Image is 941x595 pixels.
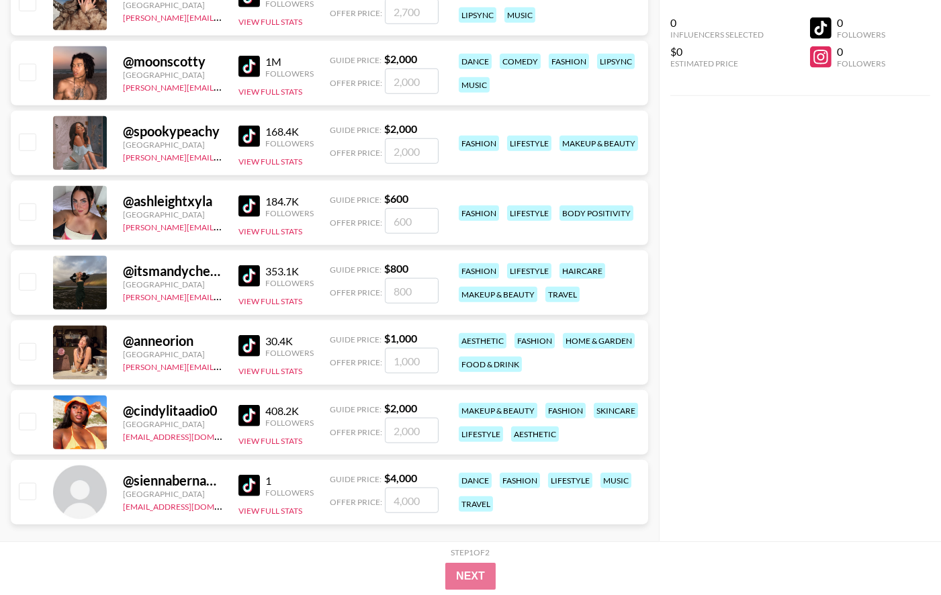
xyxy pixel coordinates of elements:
[265,334,314,348] div: 30.4K
[459,77,490,93] div: music
[500,54,541,69] div: comedy
[330,474,382,484] span: Guide Price:
[238,156,302,167] button: View Full Stats
[123,279,222,289] div: [GEOGRAPHIC_DATA]
[123,193,222,210] div: @ ashleightxyla
[459,136,499,151] div: fashion
[459,287,537,302] div: makeup & beauty
[384,262,408,275] strong: $ 800
[670,58,764,68] div: Estimated Price
[384,332,417,345] strong: $ 1,000
[837,45,885,58] div: 0
[504,7,535,23] div: music
[330,287,382,297] span: Offer Price:
[385,418,439,443] input: 2,000
[837,58,885,68] div: Followers
[600,473,631,488] div: music
[330,497,382,507] span: Offer Price:
[545,403,586,418] div: fashion
[559,136,638,151] div: makeup & beauty
[670,30,764,40] div: Influencers Selected
[330,195,382,205] span: Guide Price:
[670,16,764,30] div: 0
[459,7,496,23] div: lipsync
[330,218,382,228] span: Offer Price:
[123,402,222,419] div: @ cindylitaadio0
[507,136,551,151] div: lifestyle
[384,122,417,135] strong: $ 2,000
[459,333,506,349] div: aesthetic
[507,205,551,221] div: lifestyle
[451,547,490,557] div: Step 1 of 2
[594,403,638,418] div: skincare
[123,419,222,429] div: [GEOGRAPHIC_DATA]
[238,195,260,217] img: TikTok
[545,287,580,302] div: travel
[238,296,302,306] button: View Full Stats
[123,123,222,140] div: @ spookypeachy
[330,265,382,275] span: Guide Price:
[265,278,314,288] div: Followers
[238,265,260,287] img: TikTok
[265,404,314,418] div: 408.2K
[123,489,222,499] div: [GEOGRAPHIC_DATA]
[330,404,382,414] span: Guide Price:
[445,563,496,590] button: Next
[265,138,314,148] div: Followers
[238,366,302,376] button: View Full Stats
[265,55,314,68] div: 1M
[597,54,635,69] div: lipsync
[459,205,499,221] div: fashion
[837,30,885,40] div: Followers
[123,10,386,23] a: [PERSON_NAME][EMAIL_ADDRESS][PERSON_NAME][DOMAIN_NAME]
[837,16,885,30] div: 0
[123,429,258,442] a: [EMAIL_ADDRESS][DOMAIN_NAME]
[330,148,382,158] span: Offer Price:
[123,80,322,93] a: [PERSON_NAME][EMAIL_ADDRESS][DOMAIN_NAME]
[265,488,314,498] div: Followers
[265,474,314,488] div: 1
[238,506,302,516] button: View Full Stats
[459,54,492,69] div: dance
[563,333,635,349] div: home & garden
[123,332,222,349] div: @ anneorion
[459,403,537,418] div: makeup & beauty
[238,335,260,357] img: TikTok
[559,263,605,279] div: haircare
[459,496,493,512] div: travel
[238,126,260,147] img: TikTok
[385,348,439,373] input: 1,000
[123,220,322,232] a: [PERSON_NAME][EMAIL_ADDRESS][DOMAIN_NAME]
[330,357,382,367] span: Offer Price:
[514,333,555,349] div: fashion
[123,349,222,359] div: [GEOGRAPHIC_DATA]
[123,472,222,489] div: @ siennabernadini
[385,488,439,513] input: 4,000
[265,265,314,278] div: 353.1K
[459,426,503,442] div: lifestyle
[123,140,222,150] div: [GEOGRAPHIC_DATA]
[330,55,382,65] span: Guide Price:
[123,499,258,512] a: [EMAIL_ADDRESS][DOMAIN_NAME]
[238,87,302,97] button: View Full Stats
[330,8,382,18] span: Offer Price:
[238,56,260,77] img: TikTok
[384,52,417,65] strong: $ 2,000
[265,418,314,428] div: Followers
[385,208,439,234] input: 600
[559,205,633,221] div: body positivity
[123,289,322,302] a: [PERSON_NAME][EMAIL_ADDRESS][DOMAIN_NAME]
[507,263,551,279] div: lifestyle
[330,334,382,345] span: Guide Price:
[500,473,540,488] div: fashion
[123,53,222,70] div: @ moonscotty
[123,263,222,279] div: @ itsmandycherie
[874,528,925,579] iframe: Drift Widget Chat Controller
[265,208,314,218] div: Followers
[123,210,222,220] div: [GEOGRAPHIC_DATA]
[385,278,439,304] input: 800
[238,405,260,426] img: TikTok
[385,138,439,164] input: 2,000
[330,125,382,135] span: Guide Price:
[459,357,522,372] div: food & drink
